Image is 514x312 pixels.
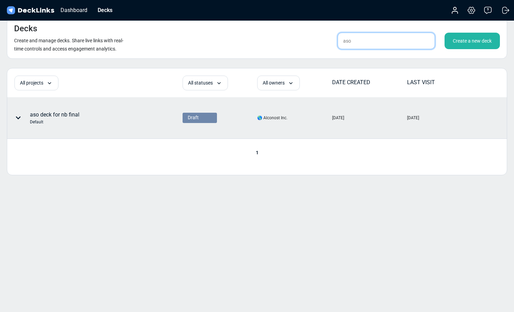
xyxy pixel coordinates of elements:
div: 🌎 Alconost Inc. [257,115,287,121]
div: aso deck for nb final [30,111,79,125]
div: All projects [14,76,58,90]
div: Default [30,119,79,125]
div: Decks [94,6,116,14]
div: All statuses [183,76,228,90]
input: Search [338,33,435,49]
div: DATE CREATED [332,78,406,87]
div: All owners [257,76,300,90]
span: 1 [252,150,262,155]
img: DeckLinks [6,5,55,15]
h4: Decks [14,24,37,34]
div: Dashboard [57,6,91,14]
small: Create and manage decks. Share live links with real-time controls and access engagement analytics. [14,38,123,52]
div: LAST VISIT [407,78,481,87]
div: Create a new deck [445,33,500,49]
div: [DATE] [332,115,344,121]
span: Draft [188,114,199,121]
div: [DATE] [407,115,419,121]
